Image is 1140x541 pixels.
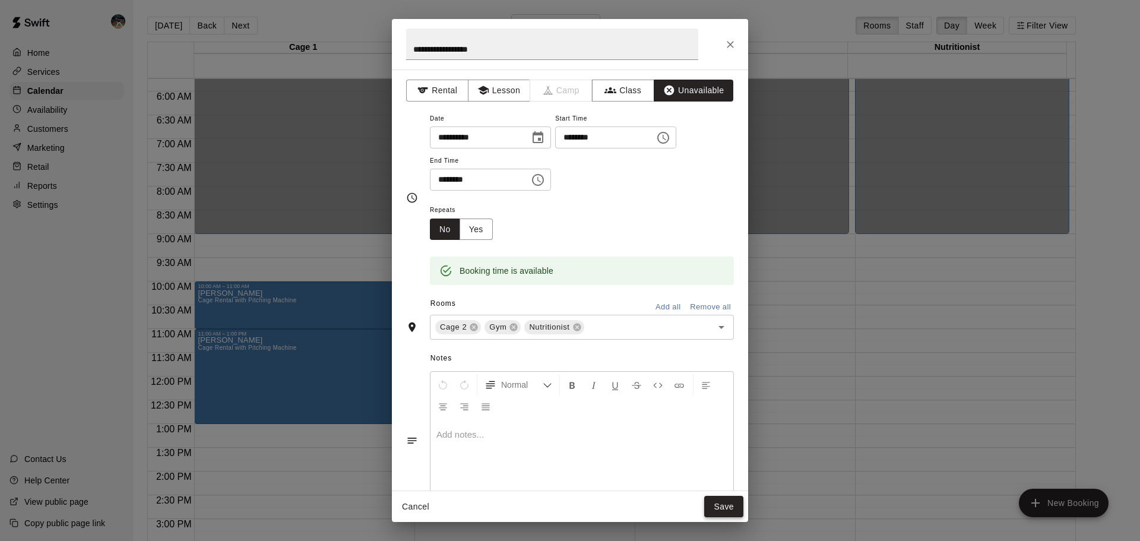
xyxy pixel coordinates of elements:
div: outlined button group [430,219,493,241]
span: Notes [430,349,734,368]
button: Undo [433,374,453,396]
button: Lesson [468,80,530,102]
button: Right Align [454,396,474,417]
button: Format Bold [562,374,582,396]
span: Cage 2 [435,321,471,333]
button: Format Strikethrough [626,374,647,396]
span: Rooms [430,299,456,308]
span: Normal [501,379,543,391]
button: Save [704,496,743,518]
button: Choose time, selected time is 12:00 PM [526,168,550,192]
button: Choose time, selected time is 11:00 AM [651,126,675,150]
button: Insert Code [648,374,668,396]
span: End Time [430,153,551,169]
span: Repeats [430,203,502,219]
div: Gym [484,320,521,334]
button: Class [592,80,654,102]
button: Add all [649,298,687,317]
button: Cancel [397,496,435,518]
button: Close [720,34,741,55]
button: Format Italics [584,374,604,396]
button: Left Align [696,374,716,396]
button: Choose date, selected date is Aug 17, 2025 [526,126,550,150]
span: Camps can only be created in the Services page [530,80,593,102]
svg: Notes [406,435,418,447]
button: Rental [406,80,468,102]
button: Remove all [687,298,734,317]
div: Nutritionist [524,320,584,334]
button: Center Align [433,396,453,417]
button: Redo [454,374,474,396]
span: Gym [484,321,511,333]
button: Insert Link [669,374,689,396]
button: Formatting Options [480,374,557,396]
svg: Timing [406,192,418,204]
svg: Rooms [406,321,418,333]
button: Unavailable [654,80,733,102]
button: Justify Align [476,396,496,417]
button: Format Underline [605,374,625,396]
span: Date [430,111,551,127]
div: Booking time is available [460,260,553,281]
span: Nutritionist [524,321,574,333]
button: Open [713,319,730,336]
div: Cage 2 [435,320,481,334]
button: Yes [460,219,493,241]
span: Start Time [555,111,676,127]
button: No [430,219,460,241]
